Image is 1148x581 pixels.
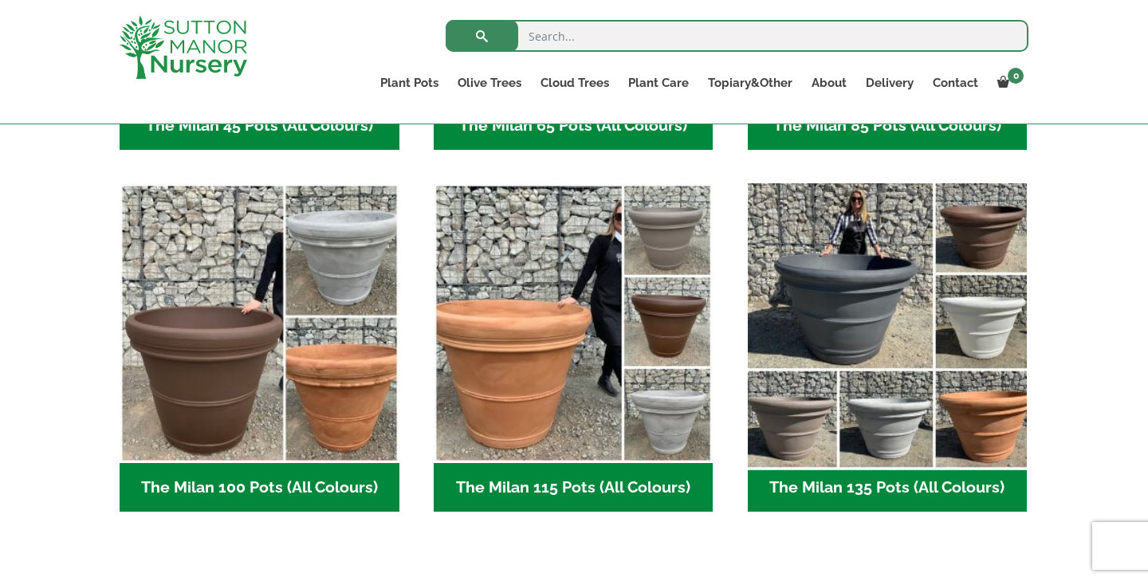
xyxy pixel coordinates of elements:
h2: The Milan 115 Pots (All Colours) [434,463,714,512]
a: Visit product category The Milan 135 Pots (All Colours) [748,183,1028,512]
h2: The Milan 100 Pots (All Colours) [120,463,399,512]
img: The Milan 135 Pots (All Colours) [741,177,1034,470]
a: Olive Trees [448,72,531,94]
span: 0 [1008,68,1024,84]
a: Cloud Trees [531,72,619,94]
a: Visit product category The Milan 115 Pots (All Colours) [434,183,714,512]
input: Search... [446,20,1028,52]
img: The Milan 100 Pots (All Colours) [120,183,399,463]
h2: The Milan 135 Pots (All Colours) [748,463,1028,512]
img: The Milan 115 Pots (All Colours) [434,183,714,463]
a: Topiary&Other [698,72,802,94]
a: Delivery [856,72,923,94]
a: Plant Care [619,72,698,94]
a: Plant Pots [371,72,448,94]
h2: The Milan 85 Pots (All Colours) [748,101,1028,151]
a: About [802,72,856,94]
h2: The Milan 45 Pots (All Colours) [120,101,399,151]
img: logo [120,16,247,79]
a: Visit product category The Milan 100 Pots (All Colours) [120,183,399,512]
h2: The Milan 65 Pots (All Colours) [434,101,714,151]
a: Contact [923,72,988,94]
a: 0 [988,72,1028,94]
